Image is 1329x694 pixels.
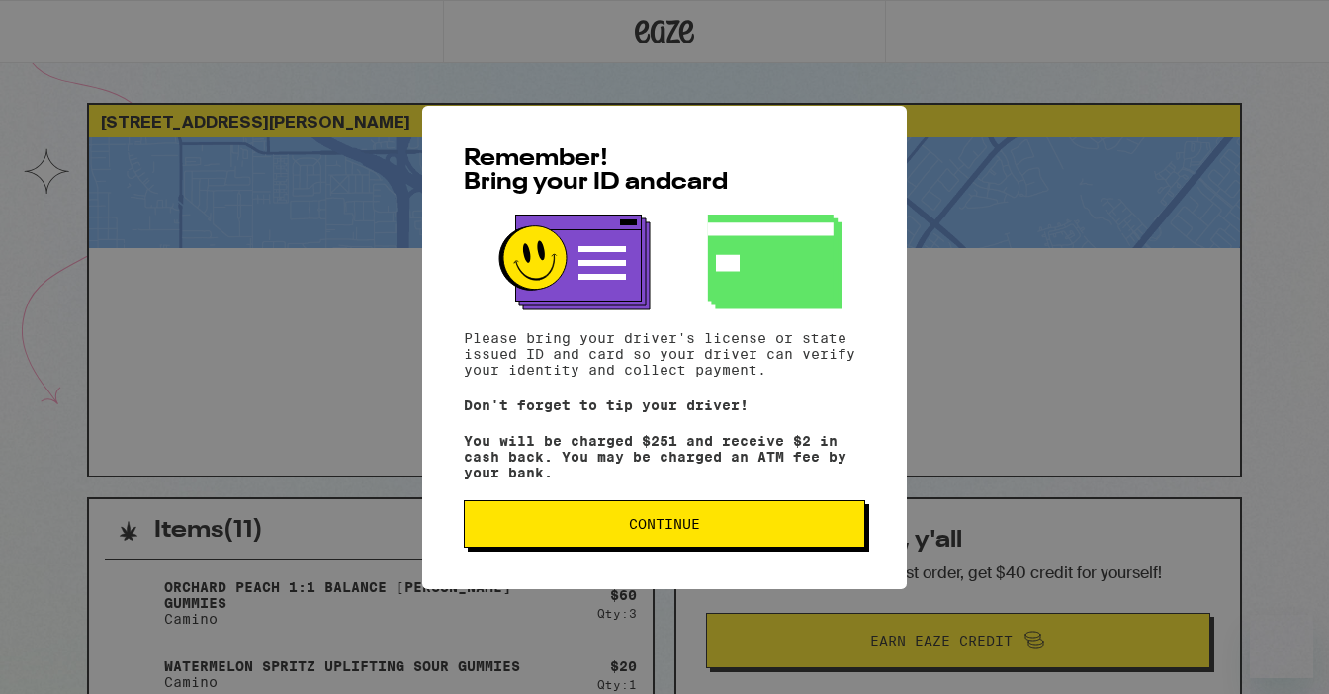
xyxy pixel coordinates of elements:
[464,500,865,548] button: Continue
[464,433,865,480] p: You will be charged $251 and receive $2 in cash back. You may be charged an ATM fee by your bank.
[464,397,865,413] p: Don't forget to tip your driver!
[464,330,865,378] p: Please bring your driver's license or state issued ID and card so your driver can verify your ide...
[629,517,700,531] span: Continue
[464,147,728,195] span: Remember! Bring your ID and card
[1250,615,1313,678] iframe: Button to launch messaging window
